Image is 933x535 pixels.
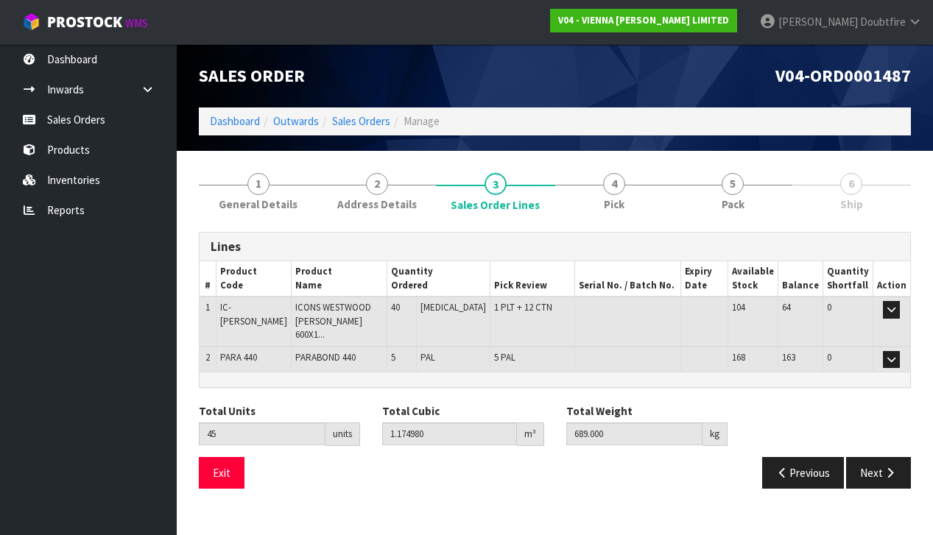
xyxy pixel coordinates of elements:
span: 40 [391,301,400,313]
button: Next [846,457,911,489]
th: Product Code [216,261,291,297]
span: 5 [722,173,744,195]
span: Pack [722,196,744,212]
div: kg [703,422,728,446]
span: PARABOND 440 [295,351,356,364]
span: Ship [840,196,863,212]
th: Pick Review [490,261,575,297]
input: Total Units [199,422,325,445]
span: Sales Order Lines [199,221,911,500]
div: units [325,422,360,446]
span: 104 [732,301,745,313]
input: Total Cubic [382,422,516,445]
span: [PERSON_NAME] [778,15,858,29]
span: Sales Order [199,64,305,87]
span: 0 [827,301,831,313]
a: Outwards [273,114,319,128]
button: Exit [199,457,244,489]
label: Total Units [199,403,256,419]
span: 2 [205,351,210,364]
span: 2 [366,173,388,195]
span: V04-ORD0001487 [775,64,911,87]
th: Action [873,261,910,297]
th: Product Name [291,261,387,297]
img: cube-alt.png [22,13,41,31]
span: 3 [485,173,507,195]
span: 168 [732,351,745,364]
span: Manage [404,114,440,128]
span: 1 [205,301,210,313]
th: Serial No. / Batch No. [575,261,681,297]
span: Pick [604,196,624,212]
span: 0 [827,351,831,364]
th: Balance [778,261,823,297]
div: m³ [517,422,544,446]
th: Expiry Date [680,261,728,297]
span: PAL [420,351,435,364]
span: 1 PLT + 12 CTN [494,301,552,313]
span: 64 [782,301,791,313]
span: ProStock [47,13,122,32]
span: [MEDICAL_DATA] [420,301,486,313]
span: 5 PAL [494,351,515,364]
span: ICONS WESTWOOD [PERSON_NAME] 600X1... [295,301,371,341]
span: Sales Order Lines [451,197,540,213]
label: Total Cubic [382,403,440,419]
small: WMS [125,16,148,30]
th: Quantity Ordered [387,261,490,297]
button: Previous [762,457,845,489]
a: Dashboard [210,114,260,128]
span: PARA 440 [220,351,257,364]
span: Doubtfire [860,15,906,29]
span: 5 [391,351,395,364]
span: 1 [247,173,270,195]
span: IC-[PERSON_NAME] [220,301,287,327]
th: Available Stock [728,261,778,297]
label: Total Weight [566,403,633,419]
a: Sales Orders [332,114,390,128]
th: Quantity Shortfall [823,261,873,297]
h3: Lines [211,240,899,254]
span: Address Details [337,196,417,212]
span: 4 [603,173,625,195]
strong: V04 - VIENNA [PERSON_NAME] LIMITED [558,14,729,26]
span: 163 [782,351,795,364]
span: General Details [219,196,297,212]
input: Total Weight [566,422,703,445]
span: 6 [840,173,862,195]
th: # [200,261,216,297]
